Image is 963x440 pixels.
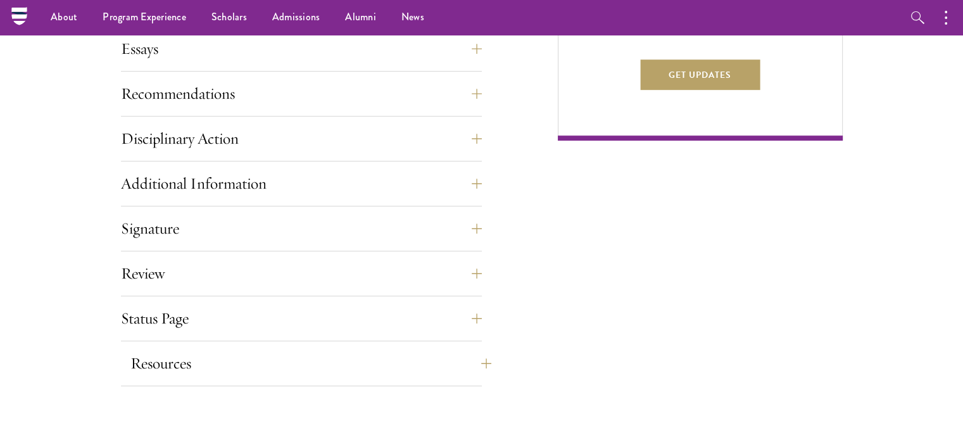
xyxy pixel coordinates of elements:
[121,34,482,64] button: Essays
[121,258,482,289] button: Review
[121,79,482,109] button: Recommendations
[640,60,760,90] button: Get Updates
[121,168,482,199] button: Additional Information
[130,348,491,379] button: Resources
[121,213,482,244] button: Signature
[121,303,482,334] button: Status Page
[121,123,482,154] button: Disciplinary Action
